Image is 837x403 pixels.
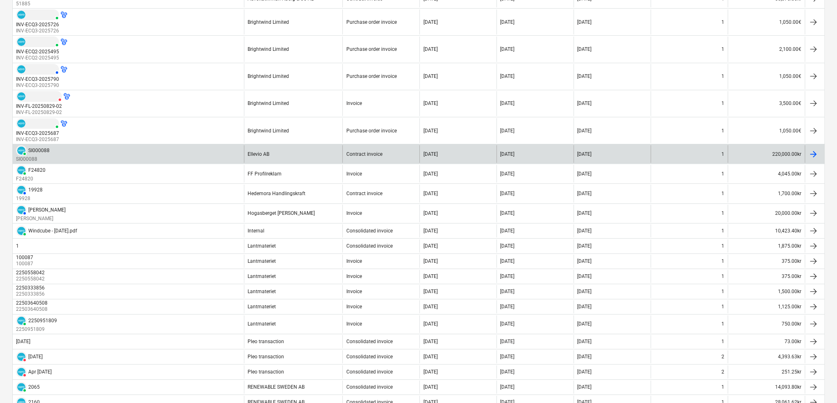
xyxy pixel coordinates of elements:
div: 375.00kr [728,255,805,268]
div: 1 [721,171,724,177]
div: Purchase order invoice [346,73,396,79]
div: Lantmateriet [248,304,276,310]
div: Invoice [346,210,362,216]
div: [DATE] [423,384,437,390]
img: xero.svg [17,368,25,376]
div: 1 [721,289,724,294]
div: 1 [721,384,724,390]
div: SI000088 [28,148,50,153]
div: [DATE] [577,151,591,157]
div: Invoice has been synced with Xero and its status is currently DELETED [16,91,62,102]
div: [DATE] [423,369,437,375]
div: Purchase order invoice [346,19,396,25]
img: xero.svg [17,186,25,194]
img: xero.svg [17,146,25,155]
div: [DATE] [577,191,591,196]
div: Invoice has been synced with Xero and its status is currently PAID [16,36,59,47]
div: Invoice has been synced with Xero and its status is currently DELETED [16,367,27,377]
div: [DATE] [423,171,437,177]
div: Invoice has been synced with Xero and its status is currently PAID [16,118,59,129]
p: 2250558042 [16,275,46,282]
div: Consolidated invoice [346,369,392,375]
div: Invoice has been synced with Xero and its status is currently PAID [16,145,27,156]
div: [DATE] [500,210,514,216]
div: Brightwind Limited [248,100,289,106]
div: Invoice has been synced with Xero and its status is currently PAID [16,315,27,326]
div: [DATE] [577,171,591,177]
div: 2,100.00€ [728,36,805,61]
div: 10,423.40kr [728,224,805,237]
div: 1 [721,46,724,52]
div: Invoice [346,304,362,310]
div: [DATE] [423,304,437,310]
div: [DATE] [577,354,591,360]
div: 1 [721,73,724,79]
div: Invoice has a different currency from the budget [64,93,70,100]
div: Invoice has been synced with Xero and its status is currently AUTHORISED [16,205,27,215]
p: INV-ECQ3-2025790 [16,82,67,89]
div: Lantmateriet [248,273,276,279]
div: Invoice [346,289,362,294]
div: 2 [721,354,724,360]
div: Invoice has been synced with Xero and its status is currently AUTHORISED [16,64,59,75]
p: 2250333856 [16,291,46,298]
div: Invoice has been synced with Xero and its status is currently PAID [16,382,27,392]
div: [DATE] [500,100,514,106]
img: xero.svg [17,65,25,73]
div: [DATE] [423,243,437,249]
img: xero.svg [17,38,25,46]
div: [DATE] [423,151,437,157]
div: [DATE] [423,339,437,344]
div: [DATE] [577,304,591,310]
div: [DATE] [577,100,591,106]
div: Ellevio AB [248,151,269,157]
div: [DATE] [500,384,514,390]
p: 2250951809 [16,326,57,333]
p: [PERSON_NAME] [16,215,66,222]
div: [DATE] [500,354,514,360]
div: Pleo transaction [248,354,284,360]
div: 3,500.00€ [728,91,805,116]
div: [DATE] [500,243,514,249]
div: Invoice [346,100,362,106]
iframe: Chat Widget [796,364,837,403]
div: 14,093.80kr [728,380,805,394]
div: [DATE] [423,210,437,216]
img: xero.svg [17,353,25,361]
div: 1 [16,243,19,249]
div: [DATE] [423,128,437,134]
div: 750.00kr [728,315,805,333]
div: [DATE] [577,289,591,294]
div: Invoice has been synced with Xero and its status is currently AUTHORISED [16,184,27,195]
div: 1 [721,243,724,249]
div: 1 [721,210,724,216]
div: Invoice has a different currency from the budget [61,66,67,73]
p: INV-ECQ2-2025495 [16,55,67,61]
div: 1,500.00kr [728,285,805,298]
div: 1 [721,228,724,234]
div: Contract invoice [346,191,382,196]
img: xero.svg [17,227,25,235]
div: 251.25kr [728,365,805,378]
div: INV-ECQ3-2025726 [16,22,59,27]
div: Invoice has been synced with Xero and its status is currently PAID [16,165,27,175]
div: [DATE] [577,128,591,134]
div: [DATE] [423,46,437,52]
div: [DATE] [500,369,514,375]
div: Invoice [346,171,362,177]
div: 2 [721,369,724,375]
div: 4,045.00kr [728,165,805,182]
div: 2250951809 [28,318,57,323]
p: 51885 [16,0,43,7]
div: 100087 [16,255,33,260]
div: 2250333856 [16,285,45,291]
div: 1 [721,191,724,196]
p: INV-FL-20250829-02 [16,109,70,116]
img: xero.svg [17,119,25,128]
div: Internal [248,228,264,234]
div: [DATE] [500,151,514,157]
div: 2250558042 [16,270,45,275]
div: [DATE] [577,243,591,249]
div: 1,050.00€ [728,9,805,34]
div: Invoice has a different currency from the budget [61,11,67,18]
